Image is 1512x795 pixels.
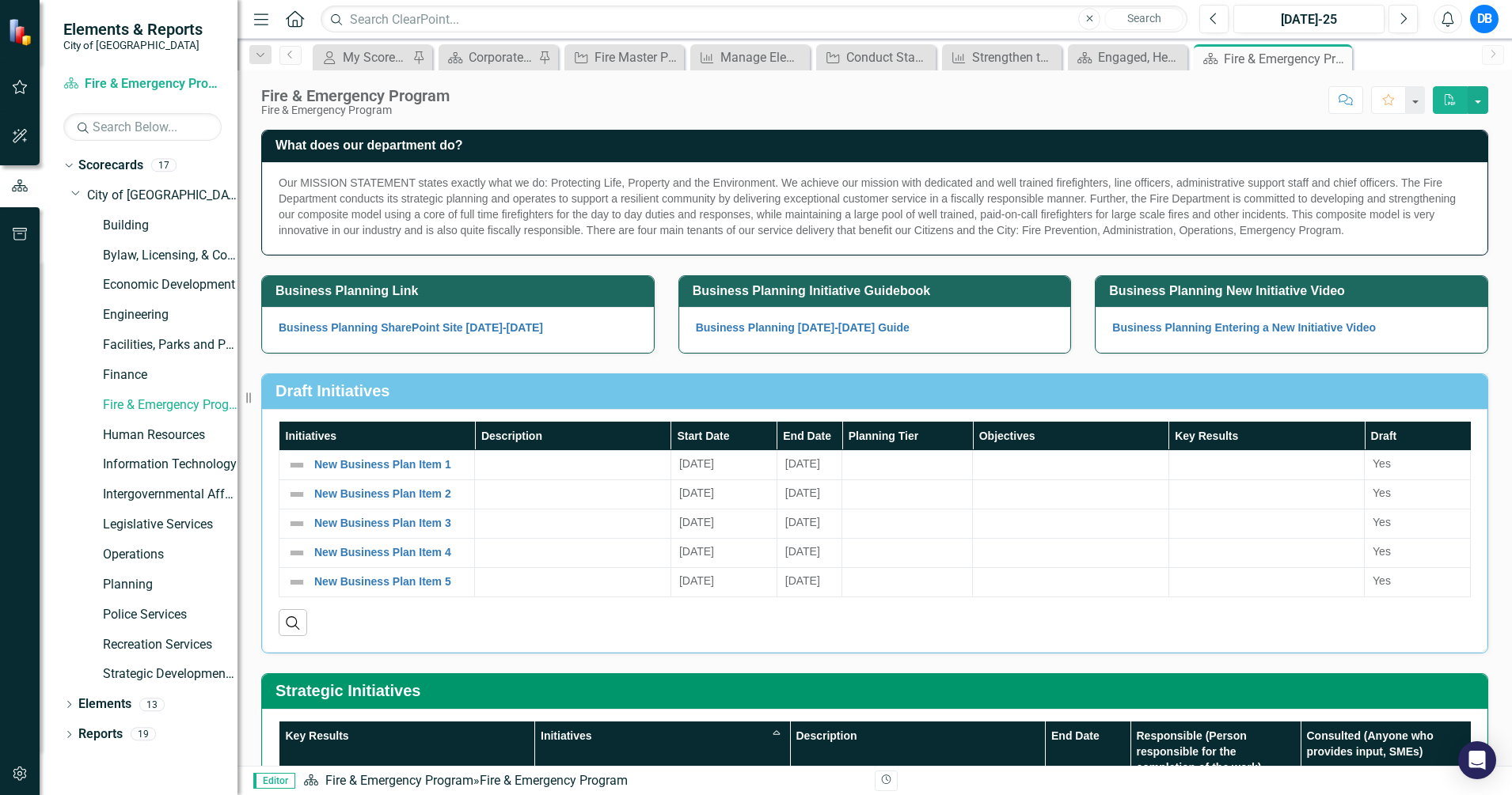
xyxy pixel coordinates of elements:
span: Elements & Reports [63,20,203,39]
a: New Business Plan Item 5 [314,576,466,588]
a: Finance [103,366,237,384]
div: 19 [131,728,156,741]
td: Double-Click to Edit [1365,451,1471,480]
td: Double-Click to Edit [671,568,777,597]
td: Double-Click to Edit [777,568,841,597]
td: Double-Click to Edit [1365,568,1471,597]
a: Strengthen the capacity of Fire Services to support a rapidly growing community by conducting a s... [946,47,1058,67]
span: [DATE] [785,486,820,499]
td: Double-Click to Edit Right Click for Context Menu [279,480,475,509]
td: Double-Click to Edit [475,568,671,597]
span: Yes [1373,574,1391,587]
td: Double-Click to Edit Right Click for Context Menu [279,509,475,539]
a: Facilities, Parks and Properties [103,336,237,354]
a: My Scorecard [317,47,408,67]
a: Planning [103,576,237,594]
td: Double-Click to Edit [777,509,841,539]
td: Double-Click to Edit [842,568,973,597]
td: Double-Click to Edit [777,480,841,509]
div: Strengthen the capacity of Fire Services to support a rapidly growing community by conducting a s... [972,47,1058,67]
h3: Strategic Initiatives [275,682,1480,699]
a: Bylaw, Licensing, & Community Safety [103,247,237,265]
td: Double-Click to Edit [475,451,671,480]
small: City of [GEOGRAPHIC_DATA] [63,39,203,51]
button: DB [1470,5,1499,33]
h3: Business Planning New Initiative Video [1109,284,1480,298]
span: [DATE] [679,574,714,587]
div: » [303,772,863,790]
span: Yes [1373,516,1391,528]
td: Double-Click to Edit Right Click for Context Menu [279,568,475,597]
a: Fire Master Plan #24 New Fire Stations [568,47,680,67]
a: Economic Development [103,276,237,294]
a: Engaged, Healthy Community [1072,47,1183,67]
a: Manage Elements [694,47,806,67]
a: City of [GEOGRAPHIC_DATA] Corporate Plan [87,187,237,205]
button: Search [1104,8,1183,30]
div: Fire & Emergency Program [1224,49,1348,69]
h3: Draft Initiatives [275,382,1480,399]
a: Recreation Services [103,636,237,654]
a: Reports [78,725,123,744]
div: 17 [151,159,177,172]
a: Engineering [103,306,237,324]
p: Our MISSION STATEMENT states exactly what we do: Protecting Life, Property and the Environment. W... [279,175,1471,238]
a: Operations [103,546,237,564]
a: Intergovernmental Affairs [103,486,237,504]
div: 13 [139,698,165,711]
div: [DATE]-25 [1239,10,1379,29]
td: Double-Click to Edit [671,509,777,539]
td: Double-Click to Edit [842,451,973,480]
a: Fire & Emergency Program [63,75,222,93]
a: Human Resources [103,426,237,445]
td: Double-Click to Edit [475,480,671,509]
div: Corporate Plan [469,47,534,67]
td: Double-Click to Edit [1365,509,1471,539]
td: Double-Click to Edit [1365,480,1471,509]
a: New Business Plan Item 3 [314,517,466,529]
div: Fire & Emergency Program [261,104,450,116]
span: Yes [1373,457,1391,470]
input: Search Below... [63,113,222,141]
td: Double-Click to Edit [671,451,777,480]
h3: Business Planning Initiative Guidebook [693,284,1063,298]
td: Double-Click to Edit [842,480,973,509]
a: Business Planning SharePoint Site [DATE]-[DATE] [279,321,543,334]
span: [DATE] [785,574,820,587]
a: Information Technology [103,456,237,474]
a: Strategic Development, Communications, & Public Engagement [103,665,237,683]
a: Scorecards [78,157,143,175]
a: Building [103,217,237,235]
span: Search [1127,12,1161,25]
div: Engaged, Healthy Community [1098,47,1183,67]
td: Double-Click to Edit [842,539,973,568]
div: Fire & Emergency Program [261,87,450,104]
td: Double-Click to Edit [671,539,777,568]
h3: What does our department do? [275,138,1480,153]
a: New Business Plan Item 2 [314,488,466,500]
img: Not Defined [287,573,306,592]
span: Yes [1373,545,1391,558]
input: Search ClearPoint... [321,6,1187,33]
img: Not Defined [287,485,306,504]
a: New Business Plan Item 4 [314,547,466,558]
a: Fire & Emergency Program [103,396,237,415]
a: Business Planning [DATE]-[DATE] Guide [696,321,910,334]
div: Manage Elements [720,47,806,67]
td: Double-Click to Edit [475,509,671,539]
span: [DATE] [679,457,714,470]
a: Business Planning Entering a New Initiative Video [1112,321,1376,334]
a: Fire & Emergency Program [325,773,473,788]
a: New Business Plan Item 1 [314,459,466,471]
span: [DATE] [679,545,714,558]
span: Yes [1373,486,1391,499]
img: Not Defined [287,543,306,562]
a: Conduct Staffing Model Assessment [820,47,932,67]
span: [DATE] [785,516,820,528]
button: [DATE]-25 [1233,5,1385,33]
td: Double-Click to Edit [777,539,841,568]
td: Double-Click to Edit Right Click for Context Menu [279,539,475,568]
div: Fire & Emergency Program [480,773,628,788]
img: Not Defined [287,514,306,533]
